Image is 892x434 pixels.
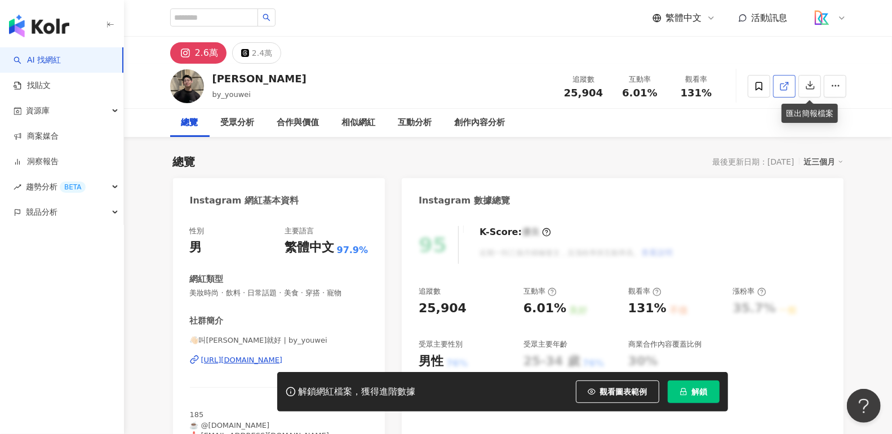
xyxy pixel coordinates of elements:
[277,116,319,130] div: 合作與價值
[619,74,662,85] div: 互動率
[622,87,657,99] span: 6.01%
[170,69,204,103] img: KOL Avatar
[181,116,198,130] div: 總覽
[419,353,443,370] div: 男性
[190,315,224,327] div: 社群簡介
[523,339,567,349] div: 受眾主要年齡
[804,154,844,169] div: 近三個月
[419,300,467,317] div: 25,904
[628,300,667,317] div: 131%
[733,286,766,296] div: 漲粉率
[221,116,255,130] div: 受眾分析
[752,12,788,23] span: 活動訊息
[285,239,334,256] div: 繁體中文
[480,226,551,238] div: K-Score :
[342,116,376,130] div: 相似網紅
[666,12,702,24] span: 繁體中文
[201,355,283,365] div: [URL][DOMAIN_NAME]
[170,42,227,64] button: 2.6萬
[173,154,196,170] div: 總覽
[419,286,441,296] div: 追蹤數
[190,355,369,365] a: [URL][DOMAIN_NAME]
[190,273,224,285] div: 網紅類型
[14,55,61,66] a: searchAI 找網紅
[398,116,432,130] div: 互動分析
[419,339,463,349] div: 受眾主要性別
[26,174,86,200] span: 趨勢分析
[26,200,57,225] span: 競品分析
[190,288,369,298] span: 美妝時尚 · 飲料 · 日常話題 · 美食 · 穿搭 · 寵物
[190,335,369,346] span: 👋🏻叫[PERSON_NAME]就好 | by_youwei
[628,286,662,296] div: 觀看率
[299,386,416,398] div: 解鎖網紅檔案，獲得進階數據
[523,286,557,296] div: 互動率
[811,7,832,29] img: logo_koodata.png
[190,194,299,207] div: Instagram 網紅基本資料
[26,98,50,123] span: 資源庫
[419,194,510,207] div: Instagram 數據總覽
[212,90,251,99] span: by_youwei
[455,116,505,130] div: 創作內容分析
[232,42,281,64] button: 2.4萬
[675,74,718,85] div: 觀看率
[692,387,708,396] span: 解鎖
[14,80,51,91] a: 找貼文
[9,15,69,37] img: logo
[681,87,712,99] span: 131%
[60,181,86,193] div: BETA
[564,87,603,99] span: 25,904
[628,339,702,349] div: 商業合作內容覆蓋比例
[600,387,647,396] span: 觀看圖表範例
[212,72,307,86] div: [PERSON_NAME]
[14,183,21,191] span: rise
[337,244,369,256] span: 97.9%
[562,74,605,85] div: 追蹤數
[285,226,314,236] div: 主要語言
[190,226,205,236] div: 性別
[263,14,270,21] span: search
[195,45,218,61] div: 2.6萬
[252,45,272,61] div: 2.4萬
[712,157,794,166] div: 最後更新日期：[DATE]
[576,380,659,403] button: 觀看圖表範例
[668,380,720,403] button: 解鎖
[14,131,59,142] a: 商案媒合
[14,156,59,167] a: 洞察報告
[523,300,566,317] div: 6.01%
[190,239,202,256] div: 男
[680,388,687,396] span: lock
